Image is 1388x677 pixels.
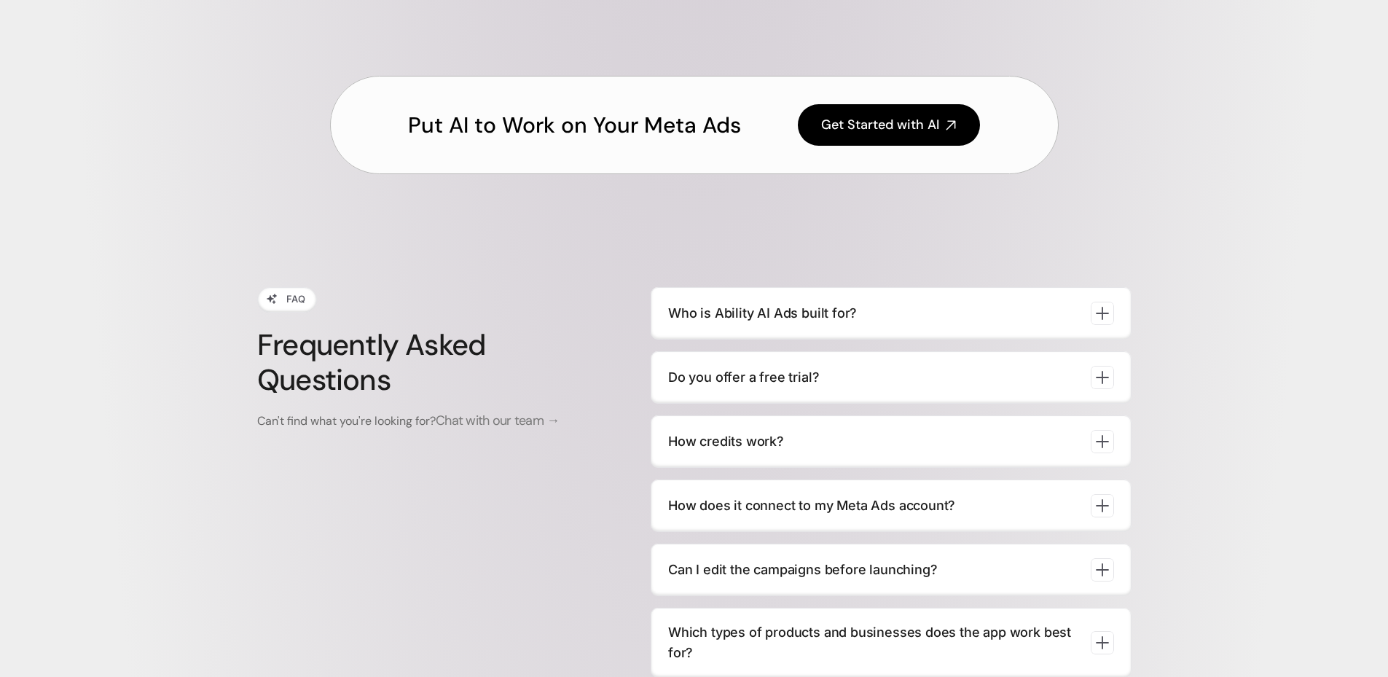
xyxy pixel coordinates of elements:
[408,110,741,141] h2: Put AI to Work on Your Meta Ads
[436,413,560,428] a: Chat with our team →
[286,291,305,307] p: FAQ
[257,412,592,430] p: Can't find what you're looking for?
[668,303,1079,324] p: Who is Ability AI Ads built for?
[668,622,1079,663] p: Which types of products and businesses does the app work best for?
[436,412,560,429] span: Chat with our team →
[668,367,1079,388] p: Do you offer a free trial?
[668,496,1079,516] p: How does it connect to my Meta Ads account?
[821,116,939,134] h4: Get Started with AI
[668,560,1079,580] p: Can I edit the campaigns before launching?
[798,104,980,146] a: Get Started with AI
[257,327,592,397] h3: Frequently Asked Questions
[668,431,1079,452] p: How credits work?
